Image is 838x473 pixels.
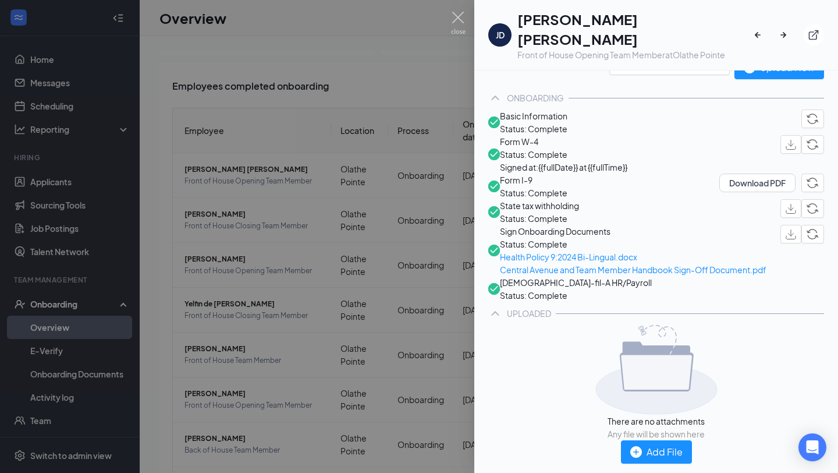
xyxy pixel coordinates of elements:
span: Basic Information [500,110,567,122]
button: Download PDF [719,174,796,192]
span: Any file will be shown here [608,428,705,440]
span: Status: Complete [500,186,567,199]
span: Form I-9 [500,174,567,186]
button: ArrowRight [777,24,798,45]
div: UPLOADED [507,308,551,319]
h1: [PERSON_NAME] [PERSON_NAME] [517,9,752,49]
span: Status: Complete [500,212,579,225]
span: Status: Complete [500,148,627,161]
a: Health Policy 9:2024 Bi-Lingual.docx [500,250,766,263]
span: Signed at: {{fullDate}} at {{fullTime}} [500,161,627,174]
button: Add File [621,440,692,464]
span: State tax withholding [500,199,579,212]
span: There are no attachments [608,415,705,428]
svg: ChevronUp [488,306,502,320]
svg: ChevronUp [488,91,502,105]
div: Front of House Opening Team Member at Olathe Pointe [517,49,752,61]
svg: ArrowRight [777,29,789,41]
button: ExternalLink [803,24,824,45]
button: ArrowLeftNew [752,24,773,45]
svg: ArrowLeftNew [752,29,764,41]
span: Status: Complete [500,289,652,302]
div: ONBOARDING [507,92,564,104]
svg: ExternalLink [808,29,819,41]
span: Status: Complete [500,122,567,135]
span: Form W-4 [500,135,627,148]
span: [DEMOGRAPHIC_DATA]-fil-A HR/Payroll [500,276,652,289]
div: Add File [630,444,683,459]
a: Central Avenue and Team Member Handbook Sign-Off Document.pdf [500,263,766,276]
div: Open Intercom Messenger [798,433,826,461]
span: Sign Onboarding Documents [500,225,766,238]
div: JD [496,29,505,41]
span: Status: Complete [500,238,766,250]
